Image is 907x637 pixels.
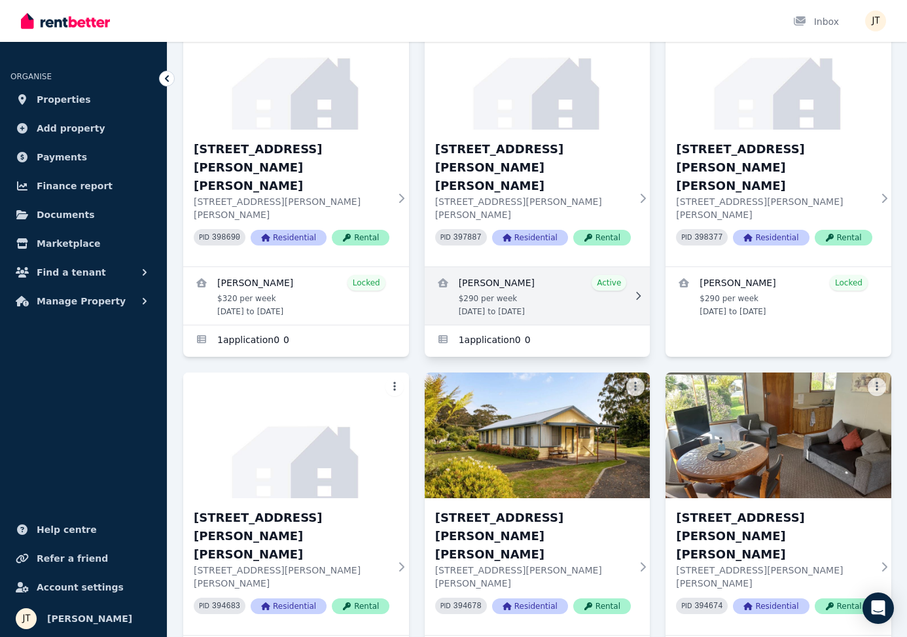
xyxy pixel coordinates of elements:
a: 2/21 Andrew St, Strahan[STREET_ADDRESS][PERSON_NAME][PERSON_NAME][STREET_ADDRESS][PERSON_NAME][PE... [425,4,650,266]
code: 394683 [212,602,240,611]
span: Residential [251,598,327,614]
a: Finance report [10,173,156,199]
p: [STREET_ADDRESS][PERSON_NAME][PERSON_NAME] [676,195,872,221]
h3: [STREET_ADDRESS][PERSON_NAME][PERSON_NAME] [435,509,631,564]
span: Rental [573,598,631,614]
h3: [STREET_ADDRESS][PERSON_NAME][PERSON_NAME] [435,140,631,195]
span: Residential [492,598,568,614]
span: Rental [332,598,389,614]
a: 5/21 Andrew St, Strahan[STREET_ADDRESS][PERSON_NAME][PERSON_NAME][STREET_ADDRESS][PERSON_NAME][PE... [425,373,650,635]
span: Residential [492,230,568,246]
p: [STREET_ADDRESS][PERSON_NAME][PERSON_NAME] [435,564,631,590]
h3: [STREET_ADDRESS][PERSON_NAME][PERSON_NAME] [676,509,872,564]
button: More options [626,378,645,396]
a: Documents [10,202,156,228]
code: 394678 [453,602,482,611]
small: PID [440,602,451,610]
p: [STREET_ADDRESS][PERSON_NAME][PERSON_NAME] [194,564,389,590]
a: 6/21 Andrew St, Strahan[STREET_ADDRESS][PERSON_NAME][PERSON_NAME][STREET_ADDRESS][PERSON_NAME][PE... [666,373,891,635]
a: Account settings [10,574,156,600]
span: Manage Property [37,293,126,309]
img: Jamie Taylor [16,608,37,629]
img: 4/21 Andrew St, Strahan [183,373,409,498]
small: PID [199,602,209,610]
div: Inbox [793,15,839,28]
span: Refer a friend [37,551,108,566]
span: Properties [37,92,91,107]
small: PID [681,602,692,610]
a: 1/21 Andrew St, Strahan[STREET_ADDRESS][PERSON_NAME][PERSON_NAME][STREET_ADDRESS][PERSON_NAME][PE... [183,4,409,266]
code: 394674 [694,602,722,611]
a: Refer a friend [10,545,156,572]
span: ORGANISE [10,72,52,81]
p: [STREET_ADDRESS][PERSON_NAME][PERSON_NAME] [194,195,389,221]
span: Find a tenant [37,264,106,280]
img: 1/21 Andrew St, Strahan [183,4,409,130]
button: More options [385,378,404,396]
small: PID [440,234,451,241]
img: 3/21 Andrew St, Strahan [666,4,891,130]
button: Manage Property [10,288,156,314]
small: PID [199,234,209,241]
a: View details for Mathieu Venezia [183,267,409,325]
span: Payments [37,149,87,165]
img: Jamie Taylor [865,10,886,31]
span: Residential [733,598,809,614]
code: 398377 [694,233,722,242]
span: Finance report [37,178,113,194]
code: 397887 [453,233,482,242]
div: Open Intercom Messenger [863,592,894,624]
a: Applications for 1/21 Andrew St, Strahan [183,325,409,357]
img: 2/21 Andrew St, Strahan [425,4,650,130]
span: Residential [251,230,327,246]
a: View details for Alexandre Flaschner [425,267,650,325]
h3: [STREET_ADDRESS][PERSON_NAME][PERSON_NAME] [194,509,389,564]
button: Find a tenant [10,259,156,285]
a: Payments [10,144,156,170]
a: 3/21 Andrew St, Strahan[STREET_ADDRESS][PERSON_NAME][PERSON_NAME][STREET_ADDRESS][PERSON_NAME][PE... [666,4,891,266]
img: 5/21 Andrew St, Strahan [425,373,650,498]
a: Applications for 2/21 Andrew St, Strahan [425,325,650,357]
span: Rental [332,230,389,246]
span: Residential [733,230,809,246]
span: Documents [37,207,95,223]
a: Marketplace [10,230,156,257]
img: RentBetter [21,11,110,31]
span: Rental [815,598,872,614]
img: 6/21 Andrew St, Strahan [666,373,891,498]
span: Add property [37,120,105,136]
span: Account settings [37,579,124,595]
h3: [STREET_ADDRESS][PERSON_NAME][PERSON_NAME] [676,140,872,195]
span: Marketplace [37,236,100,251]
a: 4/21 Andrew St, Strahan[STREET_ADDRESS][PERSON_NAME][PERSON_NAME][STREET_ADDRESS][PERSON_NAME][PE... [183,373,409,635]
span: Help centre [37,522,97,537]
button: More options [868,378,886,396]
a: View details for Kineta Tatnell [666,267,891,325]
code: 398690 [212,233,240,242]
a: Add property [10,115,156,141]
span: Rental [815,230,872,246]
small: PID [681,234,692,241]
p: [STREET_ADDRESS][PERSON_NAME][PERSON_NAME] [676,564,872,590]
p: [STREET_ADDRESS][PERSON_NAME][PERSON_NAME] [435,195,631,221]
span: [PERSON_NAME] [47,611,132,627]
a: Help centre [10,517,156,543]
span: Rental [573,230,631,246]
h3: [STREET_ADDRESS][PERSON_NAME][PERSON_NAME] [194,140,389,195]
a: Properties [10,86,156,113]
